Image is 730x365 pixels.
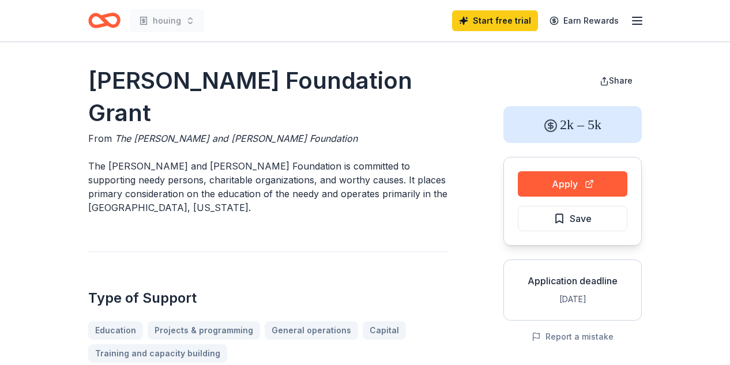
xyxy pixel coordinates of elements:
button: Share [590,69,642,92]
a: Projects & programming [148,321,260,340]
a: Earn Rewards [543,10,626,31]
div: [DATE] [513,292,632,306]
span: Save [570,211,592,226]
a: Home [88,7,121,34]
h2: Type of Support [88,289,448,307]
button: houing [130,9,204,32]
span: Share [609,76,633,85]
span: The [PERSON_NAME] and [PERSON_NAME] Foundation [115,133,358,144]
div: 2k – 5k [503,106,642,143]
a: General operations [265,321,358,340]
p: The [PERSON_NAME] and [PERSON_NAME] Foundation is committed to supporting needy persons, charitab... [88,159,448,215]
button: Apply [518,171,627,197]
button: Save [518,206,627,231]
a: Start free trial [452,10,538,31]
a: Education [88,321,143,340]
span: houing [153,14,181,28]
a: Capital [363,321,406,340]
div: From [88,131,448,145]
div: Application deadline [513,274,632,288]
h1: [PERSON_NAME] Foundation Grant [88,65,448,129]
button: Report a mistake [532,330,614,344]
a: Training and capacity building [88,344,227,363]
